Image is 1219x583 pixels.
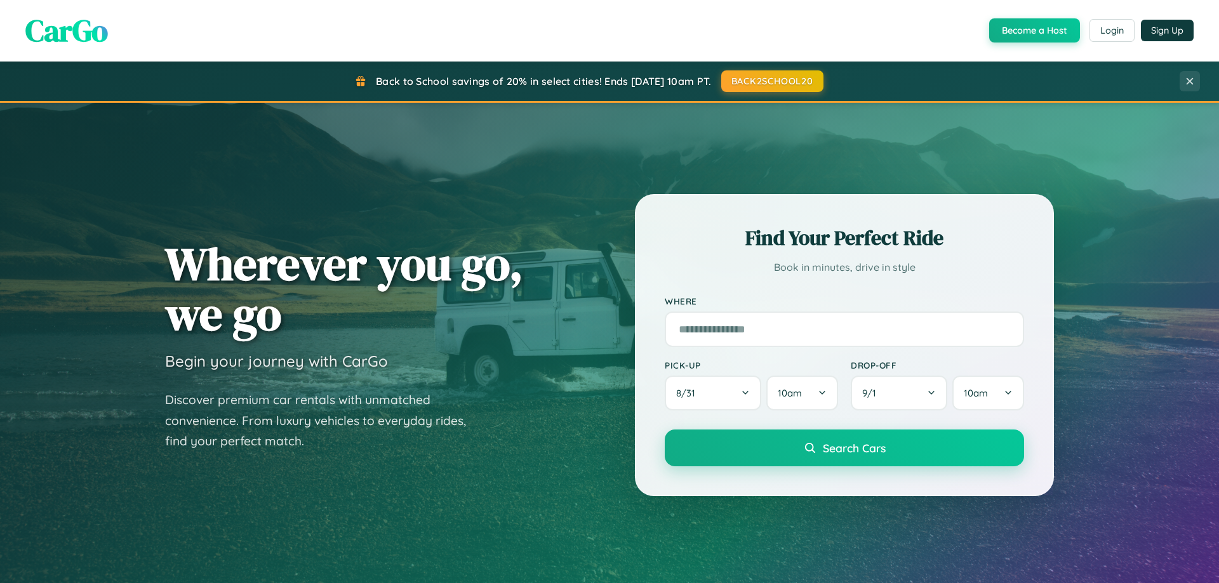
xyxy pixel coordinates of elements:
h2: Find Your Perfect Ride [665,224,1024,252]
span: 10am [778,387,802,399]
button: 9/1 [851,376,947,410]
span: 10am [964,387,988,399]
label: Pick-up [665,360,838,370]
h1: Wherever you go, we go [165,239,523,339]
label: Drop-off [851,360,1024,370]
button: Search Cars [665,429,1024,466]
span: Back to School savings of 20% in select cities! Ends [DATE] 10am PT. [376,75,711,88]
button: Sign Up [1141,20,1194,41]
span: 8 / 31 [676,387,702,399]
button: Login [1089,19,1135,42]
span: CarGo [25,10,108,51]
p: Book in minutes, drive in style [665,258,1024,277]
span: 9 / 1 [862,387,883,399]
button: 10am [952,376,1024,410]
button: BACK2SCHOOL20 [721,70,823,92]
button: 10am [766,376,838,410]
button: 8/31 [665,376,761,410]
p: Discover premium car rentals with unmatched convenience. From luxury vehicles to everyday rides, ... [165,390,483,452]
button: Become a Host [989,18,1080,43]
label: Where [665,296,1024,306]
span: Search Cars [823,441,886,455]
h3: Begin your journey with CarGo [165,351,388,370]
